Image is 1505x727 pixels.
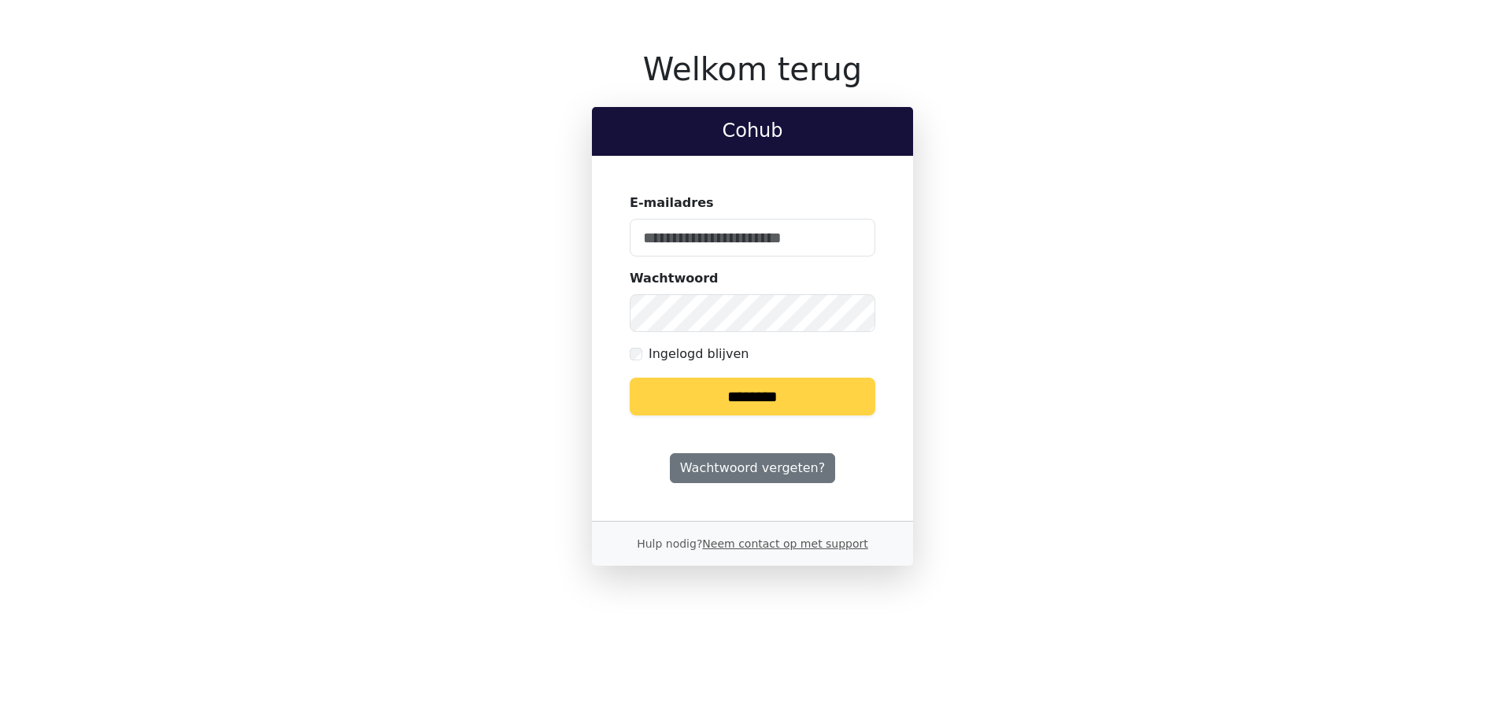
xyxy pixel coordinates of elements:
a: Wachtwoord vergeten? [670,453,835,483]
h1: Welkom terug [592,50,913,88]
label: Ingelogd blijven [649,345,749,363]
small: Hulp nodig? [637,537,868,550]
label: Wachtwoord [630,269,719,288]
a: Neem contact op met support [702,537,867,550]
h2: Cohub [605,120,900,142]
label: E-mailadres [630,194,714,212]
